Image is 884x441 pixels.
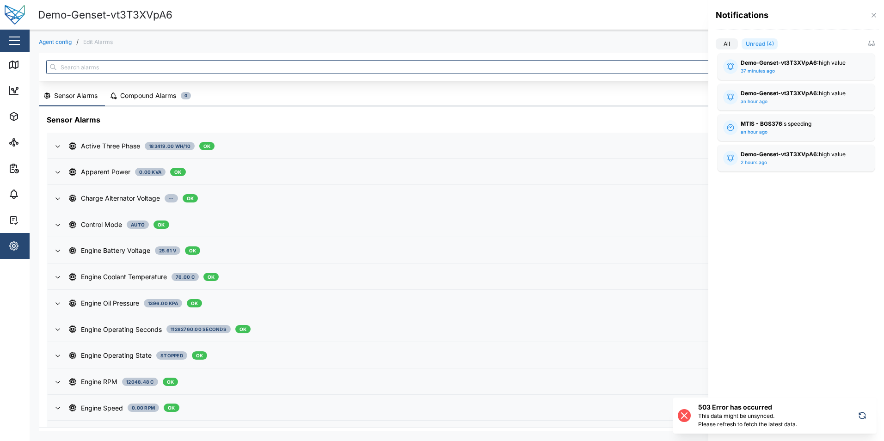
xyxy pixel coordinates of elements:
div: 37 minutes ago [741,67,775,75]
div: high value [741,59,852,67]
div: Please refresh to fetch the latest data. [698,420,797,429]
h6: 503 Error has occurred [698,402,797,412]
div: high value [741,89,852,98]
label: All [716,38,738,49]
div: high value [741,150,852,159]
strong: Demo-Genset-vt3T3XVpA6: [741,151,819,158]
div: This data might be unsynced. [698,412,797,421]
h4: Notifications [716,9,768,21]
strong: Demo-Genset-vt3T3XVpA6: [741,59,819,66]
div: an hour ago [741,98,767,105]
strong: Demo-Genset-vt3T3XVpA6: [741,90,819,97]
strong: MTIS - BGS376 [741,120,782,127]
label: Unread (4) [742,38,778,49]
div: an hour ago [741,129,767,136]
div: is speeding [741,120,852,129]
div: 2 hours ago [741,159,767,166]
